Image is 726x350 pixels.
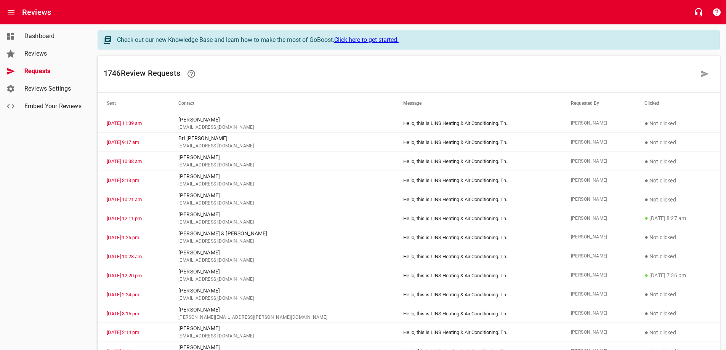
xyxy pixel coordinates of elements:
[178,276,385,283] span: [EMAIL_ADDRESS][DOMAIN_NAME]
[644,214,711,223] p: [DATE] 8:27 am
[571,215,627,222] span: [PERSON_NAME]
[178,211,385,219] p: [PERSON_NAME]
[644,252,711,261] p: Not clicked
[178,134,385,142] p: Bri [PERSON_NAME]
[644,328,711,337] p: Not clicked
[571,120,627,127] span: [PERSON_NAME]
[178,173,385,181] p: [PERSON_NAME]
[182,65,200,83] a: Learn how requesting reviews can improve your online presence
[178,238,385,245] span: [EMAIL_ADDRESS][DOMAIN_NAME]
[178,200,385,207] span: [EMAIL_ADDRESS][DOMAIN_NAME]
[696,65,714,83] a: Request a review
[644,272,648,279] span: ●
[644,139,648,146] span: ●
[571,196,627,203] span: [PERSON_NAME]
[394,266,561,285] td: Hello, this is LINS Heating & Air Conditioning. Th ...
[107,158,142,164] a: [DATE] 10:38 am
[334,36,399,43] a: Click here to get started.
[24,32,82,41] span: Dashboard
[107,216,142,221] a: [DATE] 12:11 pm
[178,295,385,302] span: [EMAIL_ADDRESS][DOMAIN_NAME]
[22,6,51,18] h6: Reviews
[571,291,627,298] span: [PERSON_NAME]
[107,120,142,126] a: [DATE] 11:39 am
[178,306,385,314] p: [PERSON_NAME]
[178,219,385,226] span: [EMAIL_ADDRESS][DOMAIN_NAME]
[169,93,394,114] th: Contact
[178,324,385,332] p: [PERSON_NAME]
[644,196,648,203] span: ●
[644,119,711,128] p: Not clicked
[178,161,385,169] span: [EMAIL_ADDRESS][DOMAIN_NAME]
[644,214,648,222] span: ●
[24,84,82,93] span: Reviews Settings
[571,158,627,165] span: [PERSON_NAME]
[644,120,648,127] span: ●
[571,253,627,260] span: [PERSON_NAME]
[571,177,627,184] span: [PERSON_NAME]
[178,332,385,340] span: [EMAIL_ADDRESS][DOMAIN_NAME]
[644,253,648,260] span: ●
[178,287,385,295] p: [PERSON_NAME]
[394,190,561,209] td: Hello, this is LINS Heating & Air Conditioning. Th ...
[394,209,561,228] td: Hello, this is LINS Heating & Air Conditioning. Th ...
[2,3,20,21] button: Open drawer
[107,197,142,202] a: [DATE] 10:21 am
[644,177,648,184] span: ●
[394,247,561,266] td: Hello, this is LINS Heating & Air Conditioning. Th ...
[644,309,711,318] p: Not clicked
[178,153,385,161] p: [PERSON_NAME]
[644,157,711,166] p: Not clicked
[98,93,169,114] th: Sent
[644,176,711,185] p: Not clicked
[394,323,561,342] td: Hello, this is LINS Heating & Air Conditioning. Th ...
[107,177,139,183] a: [DATE] 3:13 pm
[644,291,648,298] span: ●
[394,171,561,190] td: Hello, this is LINS Heating & Air Conditioning. Th ...
[394,152,561,171] td: Hello, this is LINS Heating & Air Conditioning. Th ...
[644,138,711,147] p: Not clicked
[571,310,627,317] span: [PERSON_NAME]
[107,311,139,316] a: [DATE] 3:15 pm
[107,273,142,278] a: [DATE] 12:20 pm
[394,93,561,114] th: Message
[104,65,696,83] h6: 1746 Review Request s
[178,181,385,188] span: [EMAIL_ADDRESS][DOMAIN_NAME]
[644,233,711,242] p: Not clicked
[394,114,561,133] td: Hello, this is LINS Heating & Air Conditioning. Th ...
[178,257,385,264] span: [EMAIL_ADDRESS][DOMAIN_NAME]
[644,290,711,299] p: Not clicked
[562,93,636,114] th: Requested By
[644,329,648,336] span: ●
[689,3,708,21] button: Live Chat
[178,192,385,200] p: [PERSON_NAME]
[178,116,385,124] p: [PERSON_NAME]
[708,3,726,21] button: Support Portal
[644,195,711,204] p: Not clicked
[644,158,648,165] span: ●
[24,67,82,76] span: Requests
[644,233,648,241] span: ●
[394,133,561,152] td: Hello, this is LINS Heating & Air Conditioning. Th ...
[107,254,142,259] a: [DATE] 10:28 am
[644,310,648,317] span: ●
[178,268,385,276] p: [PERSON_NAME]
[178,314,385,321] span: [PERSON_NAME][EMAIL_ADDRESS][PERSON_NAME][DOMAIN_NAME]
[644,271,711,280] p: [DATE] 7:36 pm
[571,233,627,241] span: [PERSON_NAME]
[178,124,385,131] span: [EMAIL_ADDRESS][DOMAIN_NAME]
[394,285,561,304] td: Hello, this is LINS Heating & Air Conditioning. Th ...
[635,93,720,114] th: Clicked
[571,329,627,336] span: [PERSON_NAME]
[394,304,561,323] td: Hello, this is LINS Heating & Air Conditioning. Th ...
[178,142,385,150] span: [EMAIL_ADDRESS][DOMAIN_NAME]
[571,272,627,279] span: [PERSON_NAME]
[394,228,561,247] td: Hello, this is LINS Heating & Air Conditioning. Th ...
[117,35,712,45] div: Check out our new Knowledge Base and learn how to make the most of GoBoost.
[571,139,627,146] span: [PERSON_NAME]
[24,49,82,58] span: Reviews
[178,230,385,238] p: [PERSON_NAME] & [PERSON_NAME]
[107,139,139,145] a: [DATE] 9:17 am
[107,235,139,240] a: [DATE] 1:26 pm
[24,102,82,111] span: Embed Your Reviews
